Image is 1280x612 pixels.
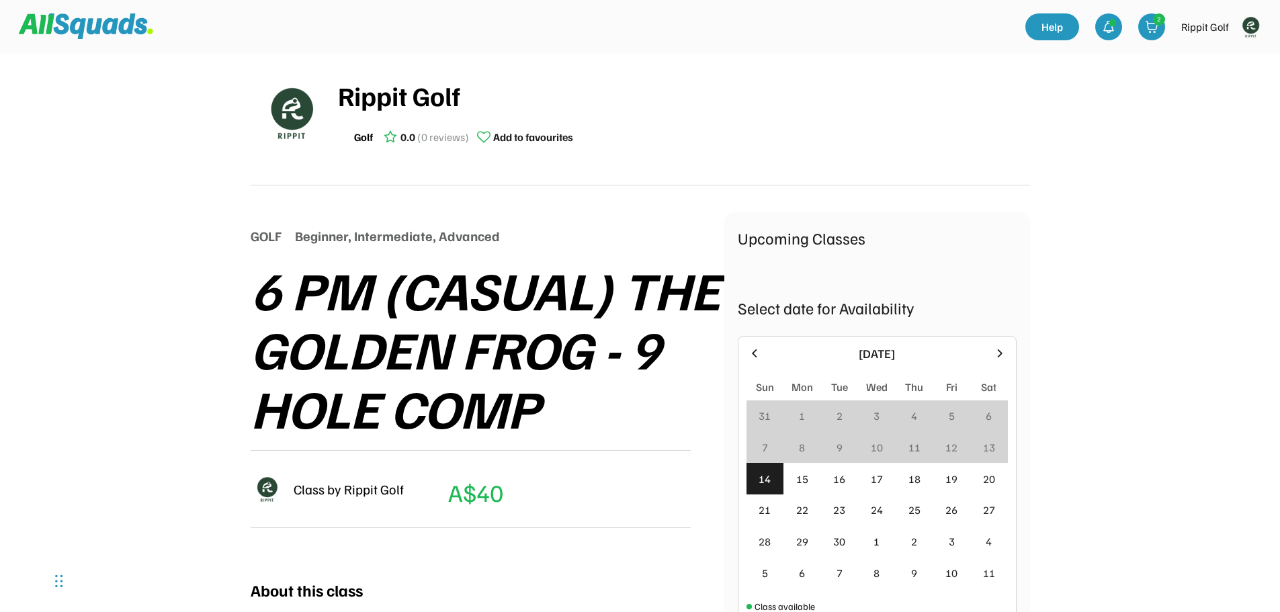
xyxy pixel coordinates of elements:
[759,471,771,487] div: 14
[493,129,573,145] div: Add to favourites
[738,296,1017,320] div: Select date for Availability
[796,533,808,550] div: 29
[1025,13,1079,40] a: Help
[833,533,845,550] div: 30
[837,408,843,424] div: 2
[251,473,283,505] img: Rippitlogov2_green.png
[871,502,883,518] div: 24
[799,565,805,581] div: 6
[799,439,805,455] div: 8
[873,565,880,581] div: 8
[873,533,880,550] div: 1
[1145,20,1158,34] img: shopping-cart-01%20%281%29.svg
[759,408,771,424] div: 31
[251,259,724,437] div: 6 PM (CASUAL) THE GOLDEN FROG - 9 HOLE COMP
[873,408,880,424] div: 3
[792,379,813,395] div: Mon
[945,471,957,487] div: 19
[908,502,921,518] div: 25
[756,379,774,395] div: Sun
[257,79,325,146] img: Rippitlogov2_green.png
[251,578,363,602] div: About this class
[448,474,503,511] div: A$40
[905,379,923,395] div: Thu
[945,439,957,455] div: 12
[799,408,805,424] div: 1
[945,565,957,581] div: 10
[945,502,957,518] div: 26
[837,565,843,581] div: 7
[796,471,808,487] div: 15
[983,502,995,518] div: 27
[400,129,415,145] div: 0.0
[759,502,771,518] div: 21
[796,502,808,518] div: 22
[417,129,469,145] div: (0 reviews)
[986,533,992,550] div: 4
[354,129,373,145] div: Golf
[759,533,771,550] div: 28
[983,471,995,487] div: 20
[833,502,845,518] div: 23
[908,471,921,487] div: 18
[1102,20,1115,34] img: bell-03%20%281%29.svg
[946,379,957,395] div: Fri
[983,439,995,455] div: 13
[949,533,955,550] div: 3
[1181,19,1229,35] div: Rippit Golf
[837,439,843,455] div: 9
[986,408,992,424] div: 6
[762,439,768,455] div: 7
[911,565,917,581] div: 9
[871,471,883,487] div: 17
[949,408,955,424] div: 5
[866,379,888,395] div: Wed
[911,533,917,550] div: 2
[769,345,985,363] div: [DATE]
[738,226,1017,250] div: Upcoming Classes
[831,379,848,395] div: Tue
[762,565,768,581] div: 5
[981,379,996,395] div: Sat
[295,226,500,246] div: Beginner, Intermediate, Advanced
[1237,13,1264,40] img: Rippitlogov2_green.png
[294,479,404,499] div: Class by Rippit Golf
[1154,14,1164,24] div: 2
[911,408,917,424] div: 4
[19,13,153,39] img: Squad%20Logo.svg
[871,439,883,455] div: 10
[338,75,1030,116] div: Rippit Golf
[908,439,921,455] div: 11
[983,565,995,581] div: 11
[251,226,282,246] div: GOLF
[833,471,845,487] div: 16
